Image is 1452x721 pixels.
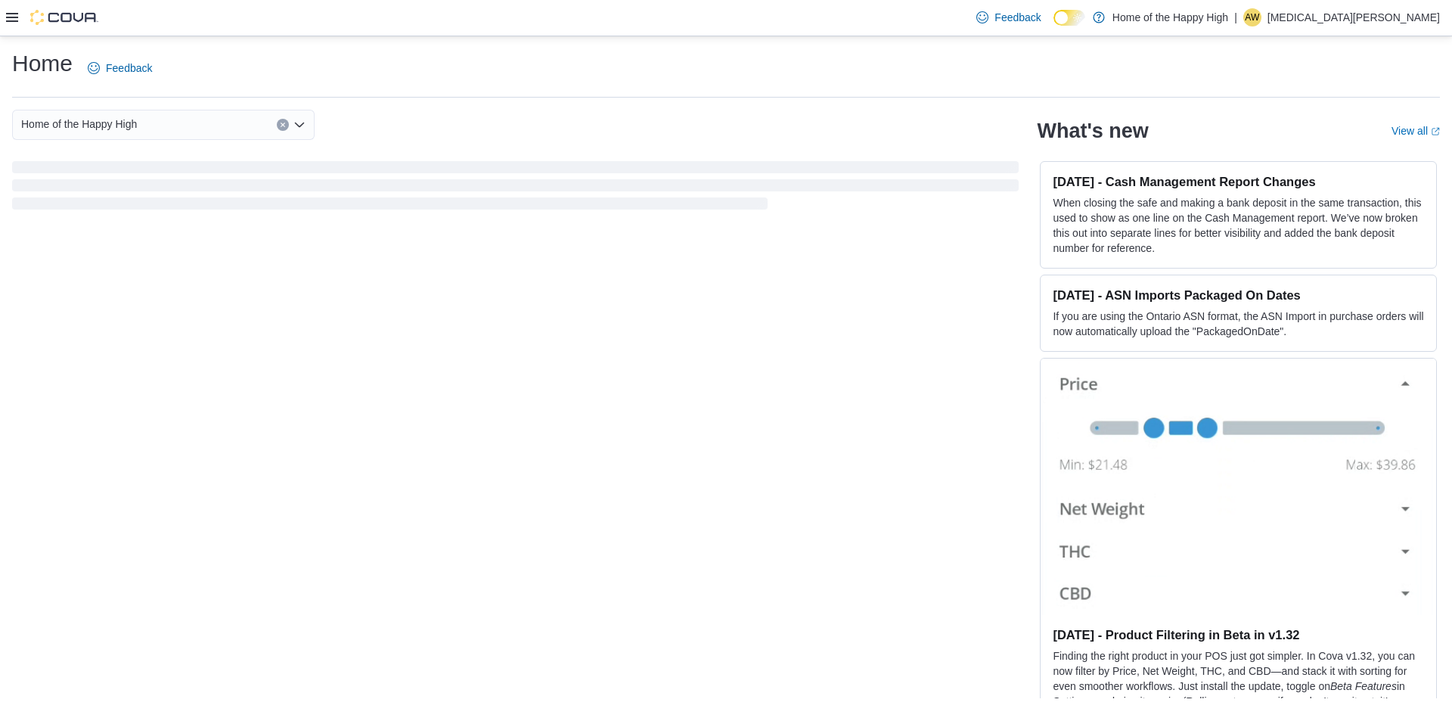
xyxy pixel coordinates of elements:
[1234,8,1237,26] p: |
[277,119,289,131] button: Clear input
[1330,680,1397,692] em: Beta Features
[994,10,1041,25] span: Feedback
[1267,8,1440,26] p: [MEDICAL_DATA][PERSON_NAME]
[1053,627,1424,642] h3: [DATE] - Product Filtering in Beta in v1.32
[12,164,1019,213] span: Loading
[21,115,137,133] span: Home of the Happy High
[1245,8,1259,26] span: AW
[1431,127,1440,136] svg: External link
[1243,8,1261,26] div: Alexia Williams
[1391,125,1440,137] a: View allExternal link
[293,119,306,131] button: Open list of options
[1053,195,1424,256] p: When closing the safe and making a bank deposit in the same transaction, this used to show as one...
[1053,174,1424,189] h3: [DATE] - Cash Management Report Changes
[1053,10,1085,26] input: Dark Mode
[106,61,152,76] span: Feedback
[1037,119,1148,143] h2: What's new
[12,48,73,79] h1: Home
[1112,8,1228,26] p: Home of the Happy High
[970,2,1047,33] a: Feedback
[1053,309,1424,339] p: If you are using the Ontario ASN format, the ASN Import in purchase orders will now automatically...
[30,10,98,25] img: Cova
[82,53,158,83] a: Feedback
[1053,287,1424,303] h3: [DATE] - ASN Imports Packaged On Dates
